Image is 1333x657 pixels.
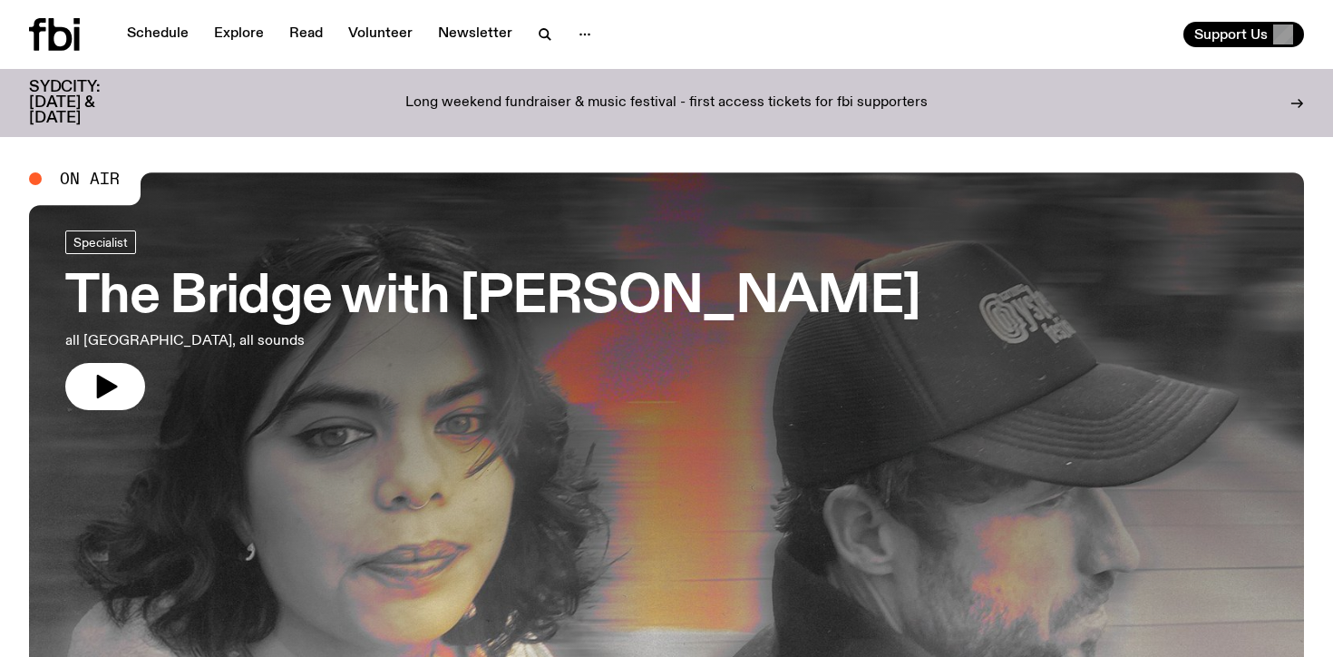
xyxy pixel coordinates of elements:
[65,230,920,410] a: The Bridge with [PERSON_NAME]all [GEOGRAPHIC_DATA], all sounds
[278,22,334,47] a: Read
[1183,22,1304,47] button: Support Us
[60,171,120,187] span: On Air
[65,230,136,254] a: Specialist
[203,22,275,47] a: Explore
[405,95,928,112] p: Long weekend fundraiser & music festival - first access tickets for fbi supporters
[337,22,423,47] a: Volunteer
[427,22,523,47] a: Newsletter
[29,80,145,126] h3: SYDCITY: [DATE] & [DATE]
[1194,26,1268,43] span: Support Us
[65,330,530,352] p: all [GEOGRAPHIC_DATA], all sounds
[116,22,199,47] a: Schedule
[73,235,128,249] span: Specialist
[65,272,920,323] h3: The Bridge with [PERSON_NAME]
